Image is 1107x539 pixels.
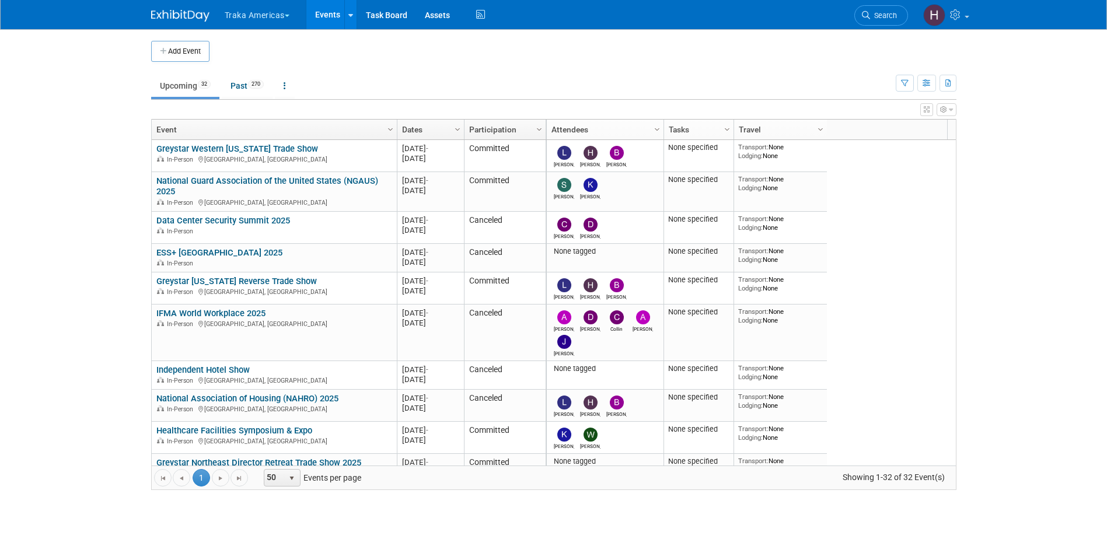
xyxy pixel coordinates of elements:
div: [GEOGRAPHIC_DATA], [GEOGRAPHIC_DATA] [156,404,392,414]
img: In-Person Event [157,405,164,411]
a: Upcoming32 [151,75,219,97]
span: Lodging: [738,184,763,192]
span: Column Settings [535,125,544,134]
div: None None [738,215,822,232]
a: Independent Hotel Show [156,365,250,375]
span: In-Person [167,260,197,267]
span: Transport: [738,425,769,433]
span: In-Person [167,156,197,163]
span: Go to the first page [158,474,167,483]
a: Dates [402,120,456,139]
div: None None [738,307,822,324]
div: None None [738,425,822,442]
span: - [426,394,428,402]
img: In-Person Event [157,320,164,326]
span: - [426,176,428,185]
div: [DATE] [402,185,459,195]
img: Brooke Fiore [610,146,624,160]
span: Lodging: [738,401,763,409]
img: Ken Ousey [557,428,571,442]
span: 32 [198,80,211,89]
div: [DATE] [402,435,459,445]
div: None None [738,143,822,160]
div: [DATE] [402,276,459,286]
a: Search [854,5,908,26]
a: Column Settings [384,120,397,137]
a: IFMA World Workplace 2025 [156,308,266,318]
div: None specified [668,275,729,285]
span: Go to the next page [216,474,225,483]
span: Transport: [738,175,769,183]
span: Go to the last page [235,474,244,483]
div: [DATE] [402,425,459,435]
span: - [426,216,428,225]
td: Canceled [464,212,546,244]
button: Add Event [151,41,209,62]
a: Go to the previous page [173,469,190,487]
img: In-Person Event [157,228,164,233]
div: [GEOGRAPHIC_DATA], [GEOGRAPHIC_DATA] [156,197,392,207]
div: [DATE] [402,247,459,257]
span: In-Person [167,405,197,413]
div: Ken Ousey [554,442,574,449]
a: Attendees [551,120,656,139]
span: Transport: [738,364,769,372]
div: None specified [668,247,729,256]
span: Showing 1-32 of 32 Event(s) [832,469,955,485]
img: In-Person Event [157,156,164,162]
div: [DATE] [402,308,459,318]
img: Dirk Welch [584,310,598,324]
span: In-Person [167,377,197,384]
img: Hannah Nichols [584,278,598,292]
div: None specified [668,175,729,184]
a: Event [156,120,389,139]
a: Travel [739,120,819,139]
a: Participation [469,120,538,139]
div: None specified [668,364,729,373]
a: Data Center Security Summit 2025 [156,215,290,226]
div: [DATE] [402,393,459,403]
span: - [426,426,428,435]
div: [GEOGRAPHIC_DATA], [GEOGRAPHIC_DATA] [156,286,392,296]
img: In-Person Event [157,288,164,294]
span: Transport: [738,143,769,151]
div: Brooke Fiore [606,409,627,417]
div: Larry Green [554,409,574,417]
a: Column Settings [814,120,827,137]
div: None tagged [551,457,659,466]
img: Larry Green [557,395,571,409]
div: [DATE] [402,176,459,185]
div: None None [738,175,822,192]
div: Hannah Nichols [580,409,600,417]
div: Hannah Nichols [580,292,600,300]
div: [GEOGRAPHIC_DATA], [GEOGRAPHIC_DATA] [156,375,392,385]
span: Go to the previous page [177,474,186,483]
img: Anna Boyers [636,310,650,324]
span: In-Person [167,199,197,206]
span: Lodging: [738,152,763,160]
a: Column Settings [533,120,546,137]
div: None specified [668,425,729,434]
span: - [426,144,428,153]
span: 50 [264,470,284,486]
div: None specified [668,143,729,152]
div: Jamie Saenz [554,349,574,356]
span: Column Settings [453,125,462,134]
div: Anna Boyers [633,324,653,332]
a: Column Settings [451,120,464,137]
div: [DATE] [402,286,459,296]
div: Ken Ousey [580,192,600,199]
td: Canceled [464,244,546,272]
span: Lodging: [738,256,763,264]
img: Heather Fraser [923,4,945,26]
a: National Guard Association of the United States (NGAUS) 2025 [156,176,378,197]
div: [GEOGRAPHIC_DATA], [GEOGRAPHIC_DATA] [156,154,392,164]
span: Lodging: [738,284,763,292]
div: None specified [668,457,729,466]
div: Steve Atkinson [554,192,574,199]
span: Lodging: [738,373,763,381]
span: Transport: [738,457,769,465]
span: Transport: [738,307,769,316]
div: [DATE] [402,374,459,384]
a: Column Settings [651,120,663,137]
